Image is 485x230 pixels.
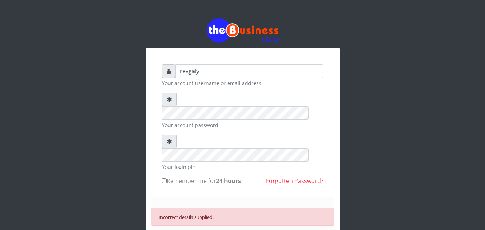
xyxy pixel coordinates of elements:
[162,79,323,87] small: Your account username or email address
[162,121,323,129] small: Your account password
[162,163,323,171] small: Your login pin
[216,177,241,185] b: 24 hours
[162,178,167,183] input: Remember me for24 hours
[266,177,323,185] a: Forgotten Password?
[175,64,323,78] input: Username or email address
[159,214,214,220] small: Incorrect details supplied.
[162,177,241,185] label: Remember me for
